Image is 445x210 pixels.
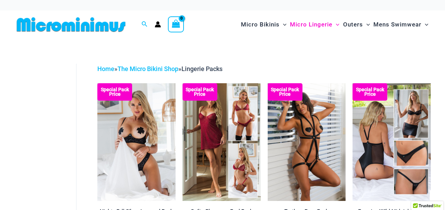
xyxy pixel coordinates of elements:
a: Nights Fall Silver Leopard 1036 Bra 6046 Thong 09v2 Nights Fall Silver Leopard 1036 Bra 6046 Thon... [97,83,176,201]
a: OutersMenu ToggleMenu Toggle [341,14,372,35]
b: Special Pack Price [353,87,387,96]
a: Search icon link [141,20,148,29]
span: Menu Toggle [421,16,428,33]
span: Menu Toggle [332,16,339,33]
span: Menu Toggle [363,16,370,33]
a: Account icon link [155,21,161,28]
a: Micro LingerieMenu ToggleMenu Toggle [288,14,341,35]
span: Micro Bikinis [241,16,280,33]
span: Menu Toggle [280,16,286,33]
span: Mens Swimwear [373,16,421,33]
b: Special Pack Price [183,87,217,96]
b: Special Pack Price [97,87,132,96]
span: Micro Lingerie [290,16,332,33]
img: Nights Fall Silver Leopard 1036 Bra 6046 Thong 09v2 [97,83,176,201]
a: The Micro Bikini Shop [118,65,178,72]
span: » » [97,65,222,72]
a: View Shopping Cart, empty [168,16,184,32]
a: All Styles (1) Running Wild Midnight 1052 Top 6512 Bottom 04Running Wild Midnight 1052 Top 6512 B... [353,83,431,201]
a: Guilty Pleasures Red Collection Pack F Guilty Pleasures Red Collection Pack BGuilty Pleasures Red... [183,83,261,201]
iframe: TrustedSite Certified [17,58,80,197]
a: Mens SwimwearMenu ToggleMenu Toggle [372,14,430,35]
nav: Site Navigation [238,13,431,36]
img: MM SHOP LOGO FLAT [14,17,128,32]
a: Home [97,65,114,72]
a: Truth or Dare Black 1905 Bodysuit 611 Micro 07 Truth or Dare Black 1905 Bodysuit 611 Micro 06Trut... [268,83,346,201]
img: All Styles (1) [353,83,431,201]
a: Micro BikinisMenu ToggleMenu Toggle [239,14,288,35]
span: Lingerie Packs [181,65,222,72]
img: Guilty Pleasures Red Collection Pack F [183,83,261,201]
b: Special Pack Price [268,87,302,96]
span: Outers [343,16,363,33]
img: Truth or Dare Black 1905 Bodysuit 611 Micro 07 [268,83,346,201]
